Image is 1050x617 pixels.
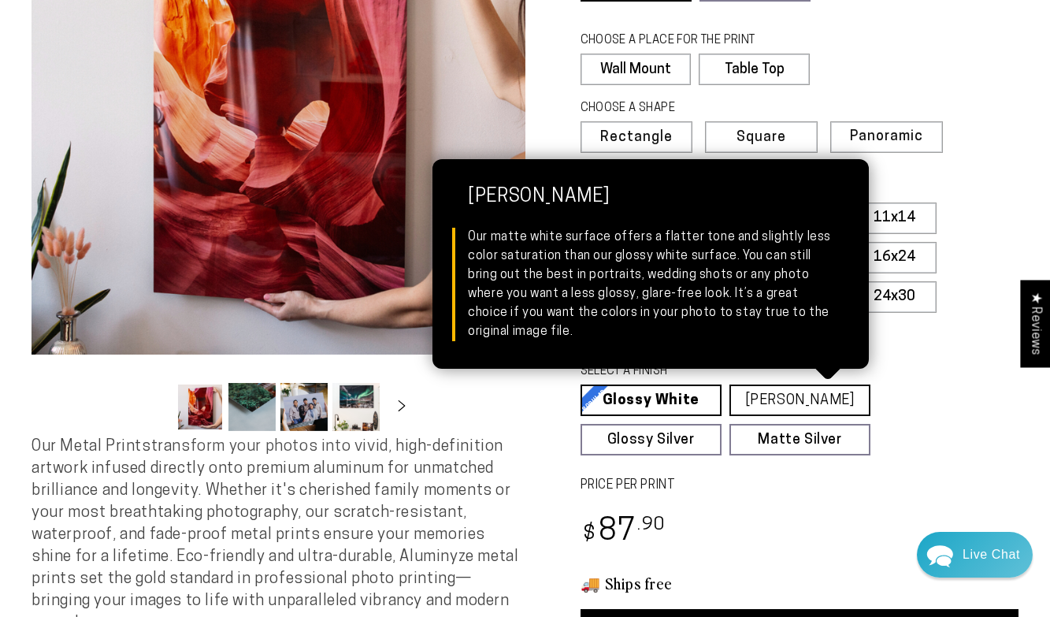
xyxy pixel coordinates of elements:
button: Slide left [137,389,172,424]
div: Chat widget toggle [917,532,1033,578]
legend: SELECT A FINISH [581,363,837,381]
div: Our matte white surface offers a flatter tone and slightly less color saturation than our glossy ... [468,228,833,341]
div: Click to open Judge.me floating reviews tab [1020,280,1050,367]
h3: 🚚 Ships free [581,573,1019,593]
span: $ [583,524,596,545]
label: 24x30 [852,281,937,313]
a: Glossy White [581,385,722,416]
label: 11x14 [852,203,937,234]
button: Load image 4 in gallery view [332,383,380,431]
button: Load image 3 in gallery view [280,383,328,431]
div: Contact Us Directly [963,532,1020,578]
strong: [PERSON_NAME] [468,187,833,228]
button: Load image 2 in gallery view [228,383,276,431]
sup: .90 [637,516,666,534]
label: Wall Mount [581,54,692,85]
bdi: 87 [581,517,666,548]
span: Panoramic [850,129,923,144]
label: Table Top [699,54,810,85]
label: 16x24 [852,242,937,273]
a: [PERSON_NAME] [729,385,870,416]
button: Load image 1 in gallery view [176,383,224,431]
span: Rectangle [600,131,673,145]
a: Matte Silver [729,424,870,455]
a: Glossy Silver [581,424,722,455]
button: Slide right [384,389,419,424]
label: PRICE PER PRINT [581,477,1019,495]
span: Square [736,131,786,145]
legend: CHOOSE A SHAPE [581,100,798,117]
legend: CHOOSE A PLACE FOR THE PRINT [581,32,796,50]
